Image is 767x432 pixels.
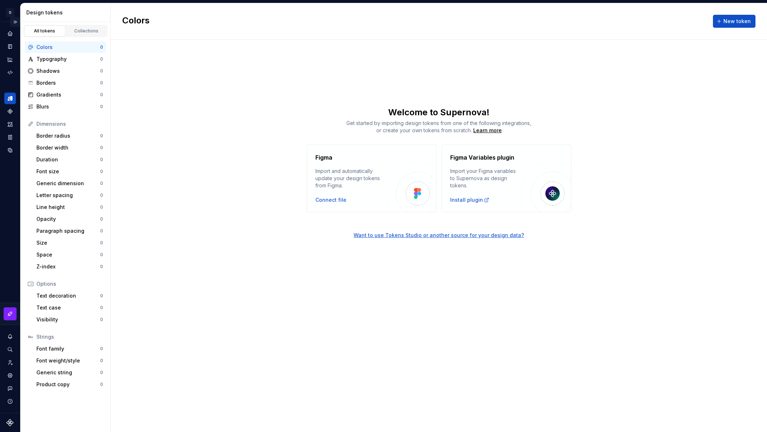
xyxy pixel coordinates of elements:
a: Design tokens [4,93,16,104]
div: 0 [100,181,103,186]
div: 0 [100,157,103,162]
div: Generic string [36,369,100,376]
a: Generic dimension0 [34,178,106,189]
a: Data sources [4,144,16,156]
a: Z-index0 [34,261,106,272]
div: 0 [100,382,103,387]
button: Want to use Tokens Studio or another source for your design data? [354,232,524,239]
div: Import and automatically update your design tokens from Figma. [315,168,386,189]
div: Home [4,28,16,39]
div: Font family [36,345,100,352]
div: Dimensions [36,120,103,128]
a: Storybook stories [4,132,16,143]
a: Border width0 [34,142,106,153]
a: Line height0 [34,201,106,213]
a: Product copy0 [34,379,106,390]
div: Line height [36,204,100,211]
div: 0 [100,264,103,270]
a: Gradients0 [25,89,106,101]
div: Collections [68,28,105,34]
div: Generic dimension [36,180,100,187]
div: 0 [100,358,103,364]
button: Contact support [4,383,16,394]
button: Search ⌘K [4,344,16,355]
a: Paragraph spacing0 [34,225,106,237]
div: Typography [36,55,100,63]
a: Want to use Tokens Studio or another source for your design data? [111,212,767,239]
h2: Colors [122,15,150,28]
div: 0 [100,80,103,86]
a: Components [4,106,16,117]
a: Settings [4,370,16,381]
a: Invite team [4,357,16,368]
a: Font family0 [34,343,106,355]
div: 0 [100,370,103,375]
div: 0 [100,228,103,234]
a: Font weight/style0 [34,355,106,366]
a: Code automation [4,67,16,78]
div: Blurs [36,103,100,110]
a: Text case0 [34,302,106,313]
h4: Figma Variables plugin [450,153,514,162]
div: Size [36,239,100,246]
button: Notifications [4,331,16,342]
a: Size0 [34,237,106,249]
div: Analytics [4,54,16,65]
a: Shadows0 [25,65,106,77]
a: Install plugin [450,196,489,204]
div: Space [36,251,100,258]
button: New token [713,15,755,28]
div: 0 [100,145,103,151]
div: Border width [36,144,100,151]
a: Documentation [4,41,16,52]
span: Get started by importing design tokens from one of the following integrations, or create your own... [346,120,531,133]
div: Letter spacing [36,192,100,199]
div: Shadows [36,67,100,75]
a: Visibility0 [34,314,106,325]
a: Font size0 [34,166,106,177]
svg: Supernova Logo [6,419,14,426]
div: Font size [36,168,100,175]
div: Paragraph spacing [36,227,100,235]
button: Connect file [315,196,346,204]
a: Text decoration0 [34,290,106,302]
div: Options [36,280,103,288]
a: Borders0 [25,77,106,89]
div: Border radius [36,132,100,139]
div: Welcome to Supernova! [111,107,767,118]
div: 0 [100,346,103,352]
a: Generic string0 [34,367,106,378]
a: Assets [4,119,16,130]
div: 0 [100,317,103,322]
div: Colors [36,44,100,51]
div: Visibility [36,316,100,323]
div: 0 [100,169,103,174]
div: Text decoration [36,292,100,299]
button: D [1,5,19,20]
a: Learn more [473,127,502,134]
h4: Figma [315,153,332,162]
div: Duration [36,156,100,163]
div: All tokens [27,28,63,34]
div: 0 [100,92,103,98]
div: Borders [36,79,100,86]
div: 0 [100,104,103,110]
div: 0 [100,293,103,299]
div: 0 [100,133,103,139]
a: Typography0 [25,53,106,65]
div: 0 [100,252,103,258]
div: Gradients [36,91,100,98]
div: 0 [100,240,103,246]
a: Opacity0 [34,213,106,225]
button: Expand sidebar [10,17,20,27]
div: 0 [100,68,103,74]
div: Font weight/style [36,357,100,364]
